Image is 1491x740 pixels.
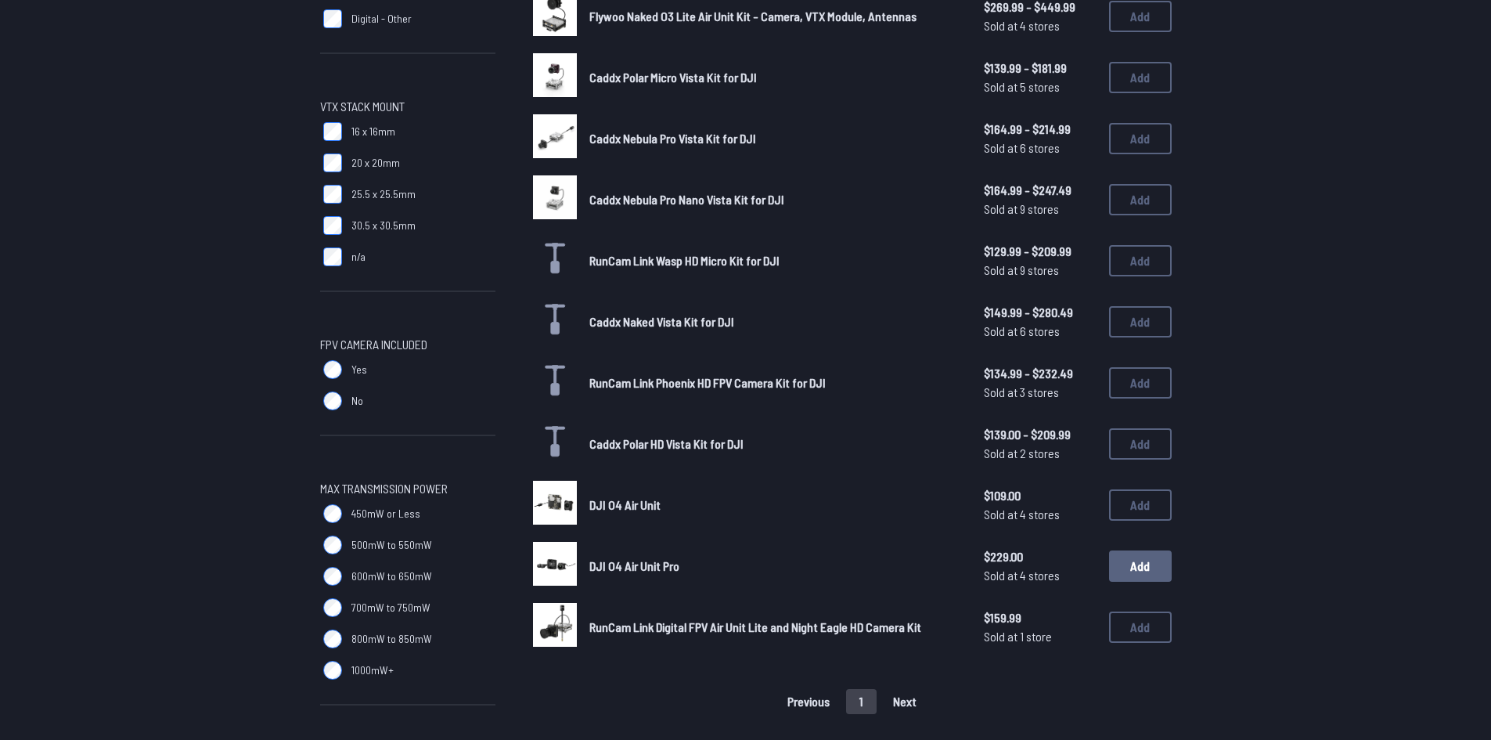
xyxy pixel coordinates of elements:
span: RunCam Link Phoenix HD FPV Camera Kit for DJI [589,375,826,390]
span: Digital - Other [351,11,412,27]
input: 600mW to 650mW [323,567,342,586]
span: Sold at 4 stores [984,505,1097,524]
span: Flywoo Naked O3 Lite Air Unit Kit - Camera, VTX Module, Antennas [589,9,917,23]
button: Add [1109,306,1172,338]
input: Yes [323,360,342,379]
span: Caddx Nebula Pro Nano Vista Kit for DJI [589,192,784,207]
span: $134.99 - $232.49 [984,364,1097,383]
button: 1 [846,689,877,714]
span: Sold at 2 stores [984,444,1097,463]
a: image [533,175,577,224]
img: image [533,53,577,97]
span: DJI O4 Air Unit [589,497,661,512]
a: image [533,53,577,102]
span: $229.00 [984,547,1097,566]
a: Flywoo Naked O3 Lite Air Unit Kit - Camera, VTX Module, Antennas [589,7,959,26]
button: Add [1109,428,1172,460]
span: Sold at 6 stores [984,322,1097,341]
span: $139.99 - $181.99 [984,59,1097,78]
span: n/a [351,249,366,265]
a: Caddx Nebula Pro Nano Vista Kit for DJI [589,190,959,209]
a: image [533,481,577,529]
a: DJI O4 Air Unit [589,496,959,514]
span: RunCam Link Digital FPV Air Unit Lite and Night Eagle HD Camera Kit [589,619,921,634]
button: Add [1109,245,1172,276]
input: 16 x 16mm [323,122,342,141]
span: Sold at 5 stores [984,78,1097,96]
input: n/a [323,247,342,266]
button: Add [1109,489,1172,521]
a: image [533,542,577,590]
span: FPV Camera Included [320,335,427,354]
span: 25.5 x 25.5mm [351,186,416,202]
span: Caddx Polar HD Vista Kit for DJI [589,436,744,451]
a: image [533,603,577,652]
input: Digital - Other [323,9,342,28]
span: Caddx Naked Vista Kit for DJI [589,314,734,329]
a: RunCam Link Digital FPV Air Unit Lite and Night Eagle HD Camera Kit [589,618,959,637]
span: 500mW to 550mW [351,537,432,553]
span: RunCam Link Wasp HD Micro Kit for DJI [589,253,780,268]
img: image [533,114,577,158]
input: 20 x 20mm [323,153,342,172]
button: Add [1109,612,1172,643]
span: Sold at 9 stores [984,261,1097,280]
span: 1000mW+ [351,662,394,678]
input: 450mW or Less [323,504,342,523]
span: No [351,393,363,409]
a: image [533,114,577,163]
span: Sold at 3 stores [984,383,1097,402]
span: $149.99 - $280.49 [984,303,1097,322]
input: 700mW to 750mW [323,598,342,617]
a: RunCam Link Phoenix HD FPV Camera Kit for DJI [589,374,959,392]
a: Caddx Polar HD Vista Kit for DJI [589,435,959,453]
span: DJI O4 Air Unit Pro [589,558,679,573]
span: Caddx Polar Micro Vista Kit for DJI [589,70,757,85]
span: Caddx Nebula Pro Vista Kit for DJI [589,131,756,146]
span: 600mW to 650mW [351,569,432,584]
span: Sold at 4 stores [984,16,1097,35]
span: VTX Stack Mount [320,97,405,116]
span: $159.99 [984,608,1097,627]
span: 700mW to 750mW [351,600,430,615]
span: $164.99 - $247.49 [984,181,1097,200]
span: Sold at 4 stores [984,566,1097,585]
span: $139.00 - $209.99 [984,425,1097,444]
a: Caddx Nebula Pro Vista Kit for DJI [589,129,959,148]
img: image [533,481,577,525]
a: RunCam Link Wasp HD Micro Kit for DJI [589,251,959,270]
span: 30.5 x 30.5mm [351,218,416,233]
span: $129.99 - $209.99 [984,242,1097,261]
input: 1000mW+ [323,661,342,680]
input: 500mW to 550mW [323,536,342,554]
a: Caddx Polar Micro Vista Kit for DJI [589,68,959,87]
span: $109.00 [984,486,1097,505]
button: Add [1109,62,1172,93]
span: Yes [351,362,367,377]
input: No [323,392,342,410]
span: $164.99 - $214.99 [984,120,1097,139]
span: Sold at 9 stores [984,200,1097,218]
span: Sold at 1 store [984,627,1097,646]
input: 25.5 x 25.5mm [323,185,342,204]
img: image [533,542,577,586]
img: image [533,175,577,219]
img: image [533,603,577,647]
button: Add [1109,184,1172,215]
button: Add [1109,1,1172,32]
button: Add [1109,550,1172,582]
span: 20 x 20mm [351,155,400,171]
input: 800mW to 850mW [323,630,342,648]
span: Max Transmission Power [320,479,448,498]
span: Sold at 6 stores [984,139,1097,157]
span: 450mW or Less [351,506,420,522]
button: Add [1109,123,1172,154]
button: Add [1109,367,1172,399]
span: 16 x 16mm [351,124,395,139]
span: 800mW to 850mW [351,631,432,647]
a: DJI O4 Air Unit Pro [589,557,959,576]
a: Caddx Naked Vista Kit for DJI [589,312,959,331]
input: 30.5 x 30.5mm [323,216,342,235]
